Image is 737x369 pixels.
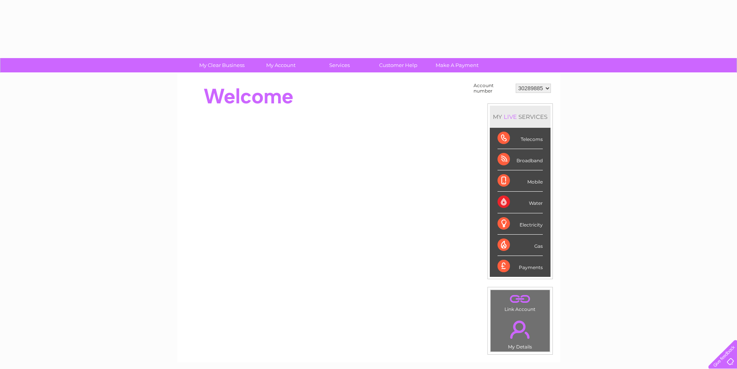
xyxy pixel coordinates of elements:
div: Water [498,192,543,213]
td: Account number [472,81,514,96]
div: Broadband [498,149,543,170]
div: Telecoms [498,128,543,149]
a: Customer Help [366,58,430,72]
div: Gas [498,235,543,256]
a: My Account [249,58,313,72]
td: My Details [490,314,550,352]
div: MY SERVICES [490,106,551,128]
a: Services [308,58,371,72]
div: LIVE [502,113,518,120]
a: My Clear Business [190,58,254,72]
a: . [492,292,548,305]
div: Electricity [498,213,543,235]
a: Make A Payment [425,58,489,72]
div: Payments [498,256,543,277]
td: Link Account [490,290,550,314]
div: Mobile [498,170,543,192]
a: . [492,316,548,343]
